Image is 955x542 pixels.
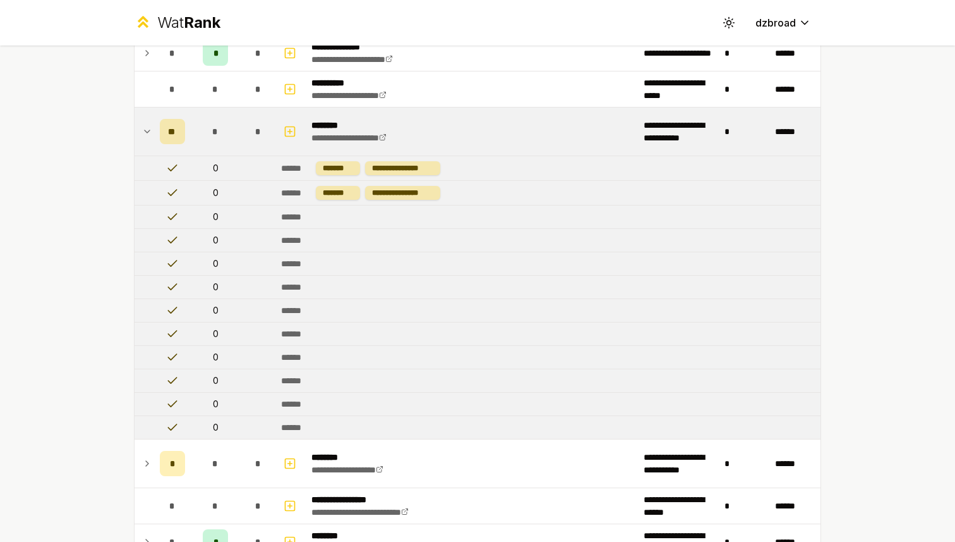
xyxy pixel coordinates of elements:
[755,15,796,30] span: dzbroad
[190,276,241,299] td: 0
[190,369,241,392] td: 0
[190,346,241,369] td: 0
[190,393,241,416] td: 0
[190,181,241,205] td: 0
[190,416,241,439] td: 0
[190,229,241,252] td: 0
[190,323,241,345] td: 0
[134,13,220,33] a: WatRank
[190,156,241,180] td: 0
[190,252,241,275] td: 0
[190,206,241,228] td: 0
[157,13,220,33] div: Wat
[745,11,821,34] button: dzbroad
[184,13,220,32] span: Rank
[190,299,241,322] td: 0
